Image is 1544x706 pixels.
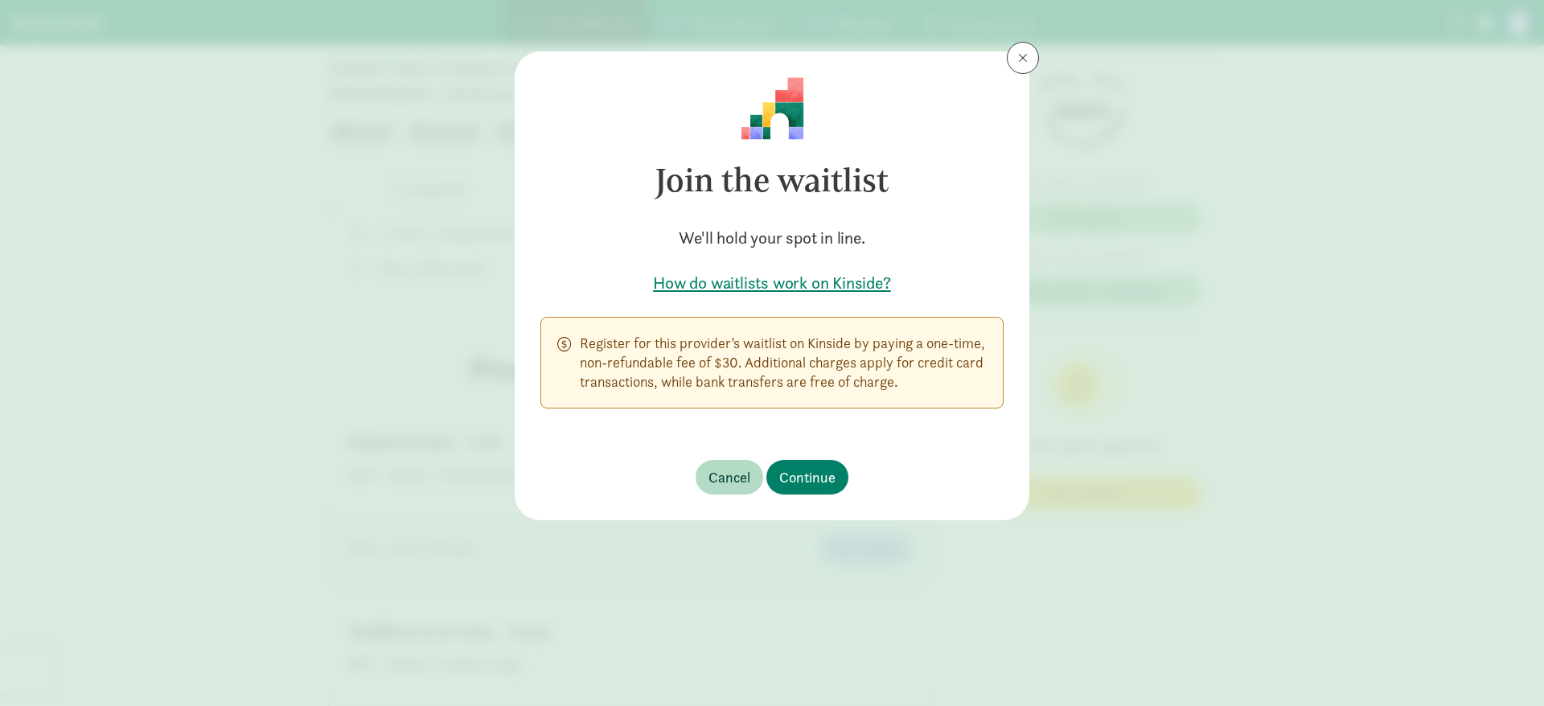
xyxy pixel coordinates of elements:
p: Register for this provider’s waitlist on Kinside by paying a one-time, non-refundable fee of $30.... [580,334,987,392]
button: Continue [766,460,848,495]
h5: We'll hold your spot in line. [540,227,1004,249]
span: Cancel [708,466,750,488]
a: How do waitlists work on Kinside? [540,272,1004,294]
span: Continue [779,466,836,488]
h3: Join the waitlist [540,140,1004,220]
button: Cancel [696,460,763,495]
